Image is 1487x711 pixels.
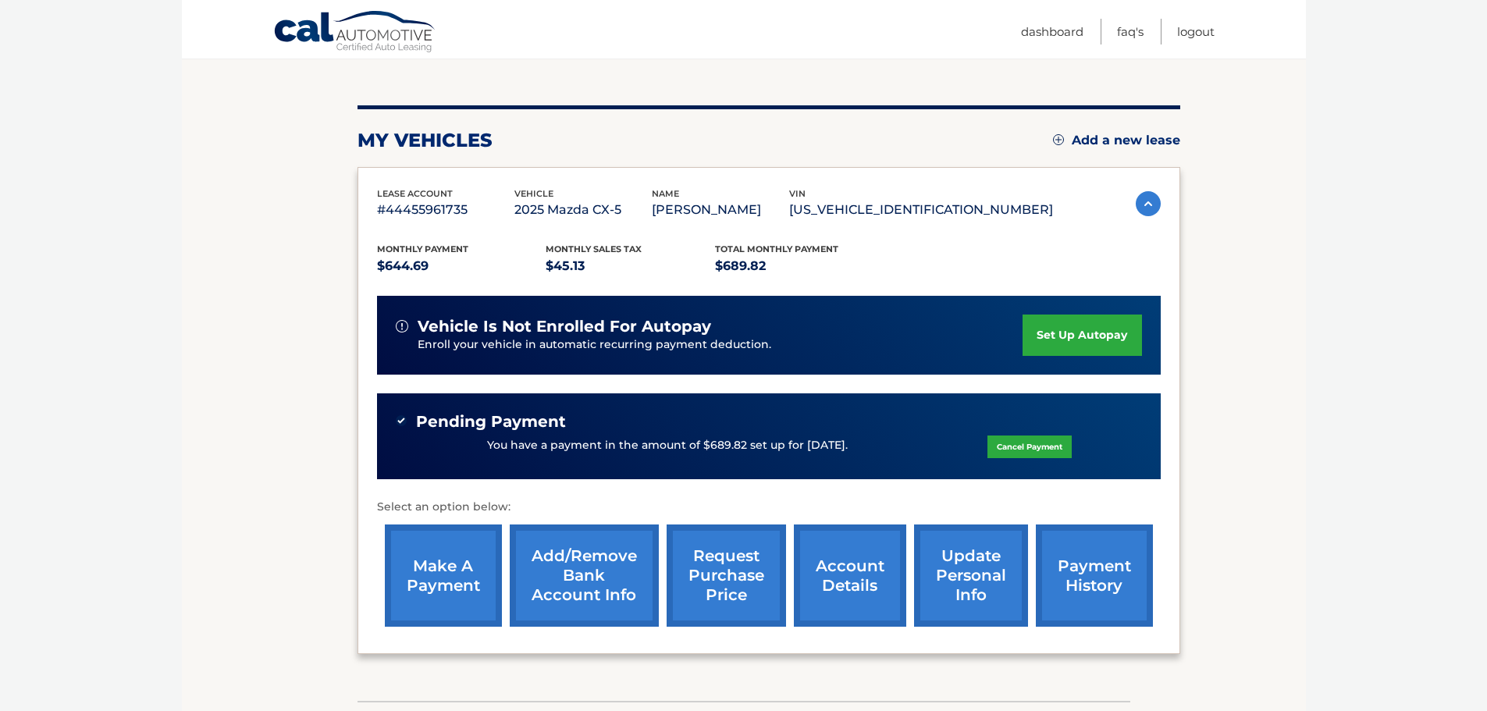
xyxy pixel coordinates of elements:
span: vehicle is not enrolled for autopay [418,317,711,336]
span: vin [789,188,806,199]
a: set up autopay [1023,315,1141,356]
h2: my vehicles [358,129,493,152]
a: request purchase price [667,524,786,627]
span: Monthly sales Tax [546,244,642,254]
p: [PERSON_NAME] [652,199,789,221]
a: Dashboard [1021,19,1083,44]
a: Add/Remove bank account info [510,524,659,627]
img: alert-white.svg [396,320,408,332]
img: check-green.svg [396,415,407,426]
span: lease account [377,188,453,199]
span: name [652,188,679,199]
span: Monthly Payment [377,244,468,254]
p: Enroll your vehicle in automatic recurring payment deduction. [418,336,1023,354]
img: add.svg [1053,134,1064,145]
img: accordion-active.svg [1136,191,1161,216]
a: update personal info [914,524,1028,627]
a: account details [794,524,906,627]
a: Logout [1177,19,1215,44]
p: #44455961735 [377,199,514,221]
span: Total Monthly Payment [715,244,838,254]
p: $45.13 [546,255,715,277]
span: Pending Payment [416,412,566,432]
a: Cal Automotive [273,10,437,55]
p: $689.82 [715,255,884,277]
a: make a payment [385,524,502,627]
a: FAQ's [1117,19,1144,44]
p: $644.69 [377,255,546,277]
a: payment history [1036,524,1153,627]
a: Cancel Payment [987,435,1072,458]
p: [US_VEHICLE_IDENTIFICATION_NUMBER] [789,199,1053,221]
p: 2025 Mazda CX-5 [514,199,652,221]
p: Select an option below: [377,498,1161,517]
a: Add a new lease [1053,133,1180,148]
span: vehicle [514,188,553,199]
p: You have a payment in the amount of $689.82 set up for [DATE]. [487,437,848,454]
